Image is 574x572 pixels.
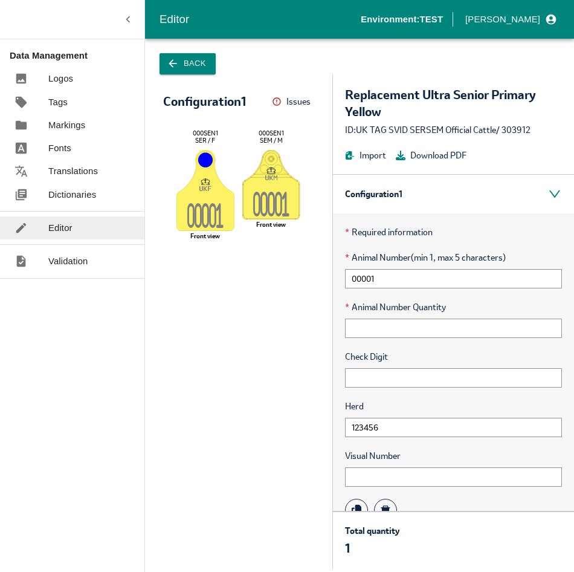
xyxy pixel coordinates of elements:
[465,13,540,26] p: [PERSON_NAME]
[195,136,215,145] tspan: SER / F
[345,301,562,314] span: Animal Number Quantity
[345,226,562,239] p: Required information
[460,9,559,30] button: profile
[345,350,562,363] span: Check Digit
[253,191,282,221] tspan: 0000
[282,191,290,221] tspan: 1
[345,251,562,264] span: Animal Number (min 1, max 5 characters)
[48,96,68,109] p: Tags
[190,232,220,240] tspan: Front view
[208,186,211,192] tspan: F
[160,53,216,74] button: Back
[48,221,73,235] p: Editor
[48,188,96,201] p: Dictionaries
[345,524,399,538] p: Total quantity
[345,123,562,137] div: ID: UK TAG SVID SERSEM Official Cattle / 303912
[193,129,218,137] tspan: 000SEN1
[48,119,85,132] p: Markings
[345,540,399,557] p: 1
[48,255,88,268] p: Validation
[345,400,562,413] span: Herd
[259,129,284,137] tspan: 000SEN1
[187,203,216,233] tspan: 0000
[345,449,562,463] span: Visual Number
[345,149,386,162] button: Import
[265,175,274,181] tspan: UK
[256,220,286,229] tspan: Front view
[345,86,562,120] div: Replacement Ultra Senior Primary Yellow
[48,141,71,155] p: Fonts
[272,93,314,111] button: Issues
[199,186,208,192] tspan: UK
[361,13,443,26] p: Environment: TEST
[260,136,283,145] tspan: SEM / M
[216,203,224,233] tspan: 1
[160,10,361,28] div: Editor
[396,149,466,162] button: Download PDF
[163,95,246,108] div: Configuration 1
[48,72,73,85] p: Logos
[274,175,277,181] tspan: M
[10,49,144,62] p: Data Management
[48,164,98,178] p: Translations
[333,175,574,213] div: Configuration 1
